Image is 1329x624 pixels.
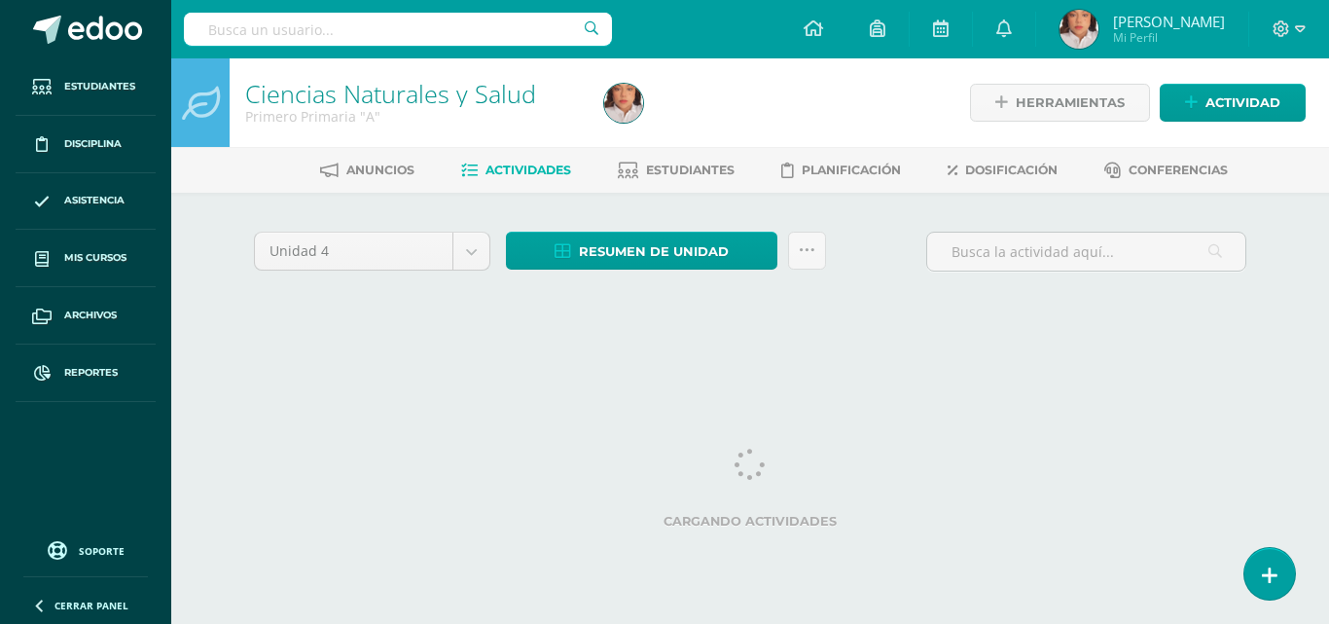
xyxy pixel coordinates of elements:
span: Estudiantes [64,79,135,94]
span: Herramientas [1016,85,1125,121]
span: Archivos [64,308,117,323]
input: Busca un usuario... [184,13,612,46]
span: Soporte [79,544,125,558]
span: Disciplina [64,136,122,152]
a: Mis cursos [16,230,156,287]
span: Estudiantes [646,163,735,177]
span: Anuncios [346,163,414,177]
a: Actividades [461,155,571,186]
img: cb9b46a7d0ec1fd89619bc2c7c27efb6.png [1060,10,1098,49]
span: Unidad 4 [269,233,438,270]
a: Actividad [1160,84,1306,122]
span: Cerrar panel [54,599,128,612]
span: Actividades [485,163,571,177]
a: Asistencia [16,173,156,231]
a: Soporte [23,536,148,563]
span: Asistencia [64,193,125,208]
a: Reportes [16,345,156,402]
span: Resumen de unidad [579,234,729,270]
span: Mi Perfil [1113,29,1225,46]
span: Actividad [1205,85,1280,121]
a: Resumen de unidad [506,232,777,270]
a: Herramientas [970,84,1150,122]
a: Unidad 4 [255,233,489,270]
a: Dosificación [948,155,1058,186]
a: Planificación [781,155,901,186]
a: Archivos [16,287,156,345]
a: Disciplina [16,116,156,173]
a: Anuncios [320,155,414,186]
a: Estudiantes [618,155,735,186]
a: Ciencias Naturales y Salud [245,77,536,110]
span: Dosificación [965,163,1058,177]
span: [PERSON_NAME] [1113,12,1225,31]
img: cb9b46a7d0ec1fd89619bc2c7c27efb6.png [604,84,643,123]
span: Reportes [64,365,118,381]
a: Estudiantes [16,58,156,116]
span: Planificación [802,163,901,177]
a: Conferencias [1104,155,1228,186]
span: Conferencias [1129,163,1228,177]
span: Mis cursos [64,250,126,266]
label: Cargando actividades [254,514,1246,529]
div: Primero Primaria 'A' [245,107,581,126]
input: Busca la actividad aquí... [927,233,1245,271]
h1: Ciencias Naturales y Salud [245,80,581,107]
